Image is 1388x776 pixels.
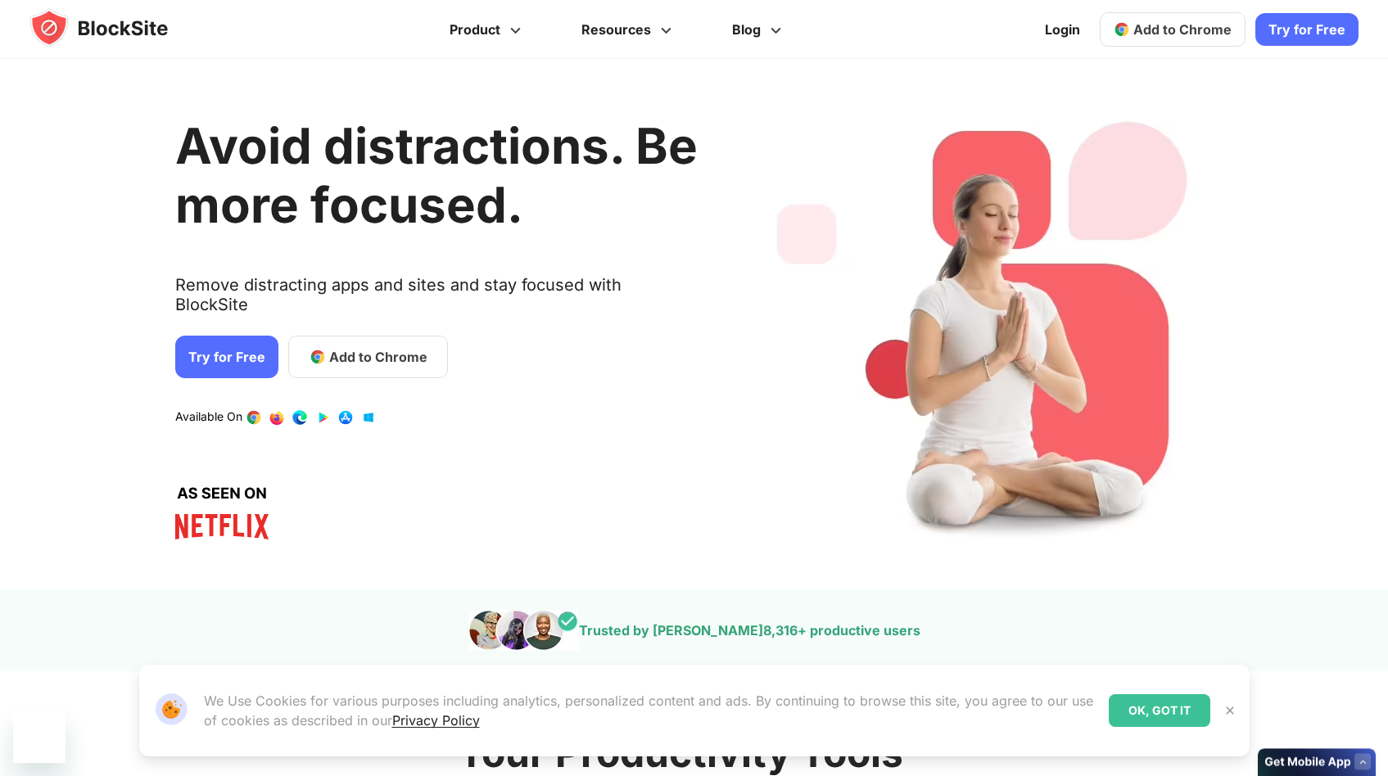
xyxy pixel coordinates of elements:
div: OK, GOT IT [1109,694,1210,727]
img: pepole images [468,610,579,651]
a: Add to Chrome [1100,12,1246,47]
text: Available On [175,409,242,426]
h1: Avoid distractions. Be more focused. [175,116,698,234]
img: chrome-icon.svg [1114,21,1130,38]
a: Privacy Policy [392,712,480,729]
img: Close [1223,704,1237,717]
iframe: Button to launch messaging window [13,711,66,763]
button: Close [1219,700,1241,721]
a: Login [1035,10,1090,49]
span: Add to Chrome [329,347,427,367]
p: We Use Cookies for various purposes including analytics, personalized content and ads. By continu... [204,691,1096,730]
span: Add to Chrome [1133,21,1232,38]
span: 8,316 [763,622,798,638]
a: Try for Free [1255,13,1359,46]
text: Trusted by [PERSON_NAME] + productive users [579,622,920,638]
img: blocksite-icon.5d769676.svg [29,8,200,47]
text: Remove distracting apps and sites and stay focused with BlockSite [175,275,698,327]
a: Add to Chrome [288,336,448,378]
a: Try for Free [175,336,278,378]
